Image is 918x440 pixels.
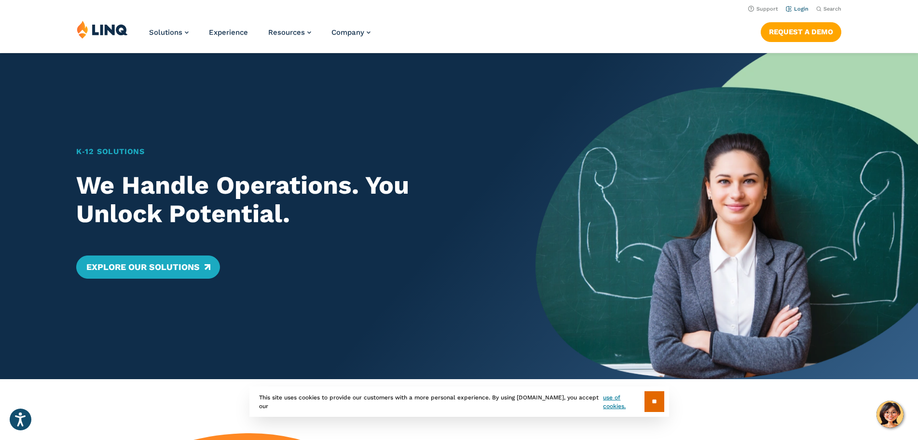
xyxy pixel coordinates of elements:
span: Solutions [149,28,182,37]
h2: We Handle Operations. You Unlock Potential. [76,171,498,229]
nav: Button Navigation [761,20,841,42]
a: Resources [268,28,311,37]
span: Company [331,28,364,37]
button: Open Search Bar [816,5,841,13]
a: Login [786,6,808,12]
a: Solutions [149,28,189,37]
a: Company [331,28,370,37]
a: Experience [209,28,248,37]
a: use of cookies. [603,393,644,411]
span: Resources [268,28,305,37]
a: Support [748,6,778,12]
button: Hello, have a question? Let’s chat. [877,401,904,428]
span: Search [823,6,841,12]
div: This site uses cookies to provide our customers with a more personal experience. By using [DOMAIN... [249,386,669,417]
nav: Primary Navigation [149,20,370,52]
img: LINQ | K‑12 Software [77,20,128,39]
a: Request a Demo [761,22,841,42]
a: Explore Our Solutions [76,255,219,279]
h1: K‑12 Solutions [76,146,498,157]
img: Home Banner [535,53,918,379]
